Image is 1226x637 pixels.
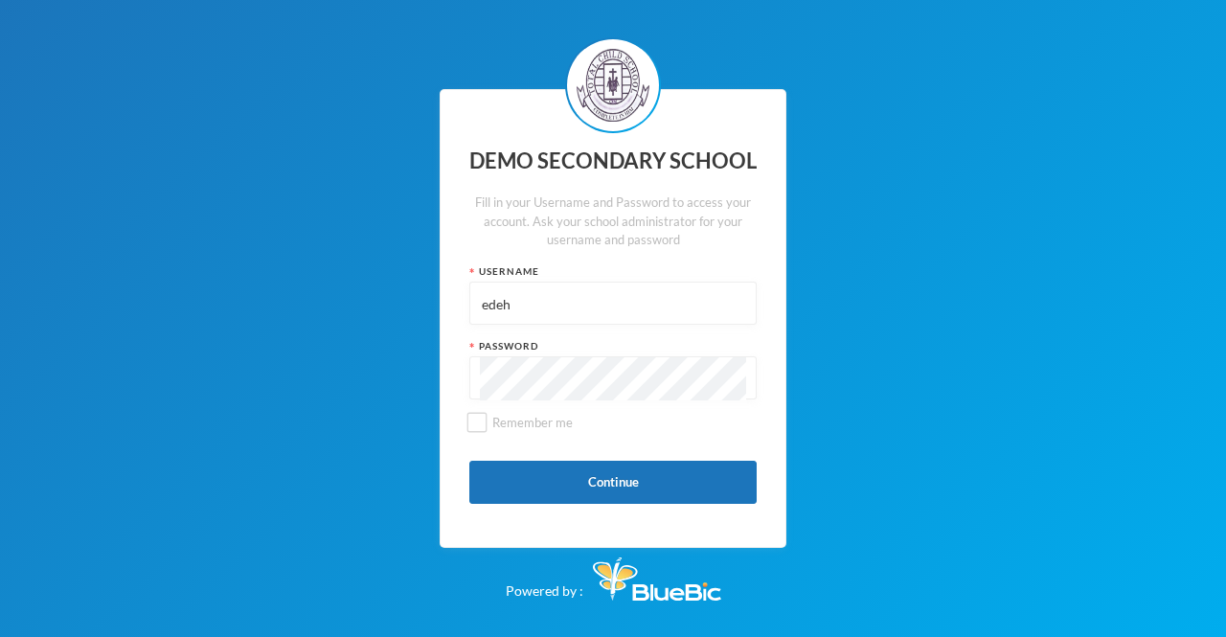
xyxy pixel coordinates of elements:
div: Username [469,264,757,279]
button: Continue [469,461,757,504]
div: Fill in your Username and Password to access your account. Ask your school administrator for your... [469,193,757,250]
div: DEMO SECONDARY SCHOOL [469,143,757,180]
div: Powered by : [506,548,721,601]
div: Password [469,339,757,353]
span: Remember me [485,415,580,430]
img: Bluebic [593,557,721,601]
